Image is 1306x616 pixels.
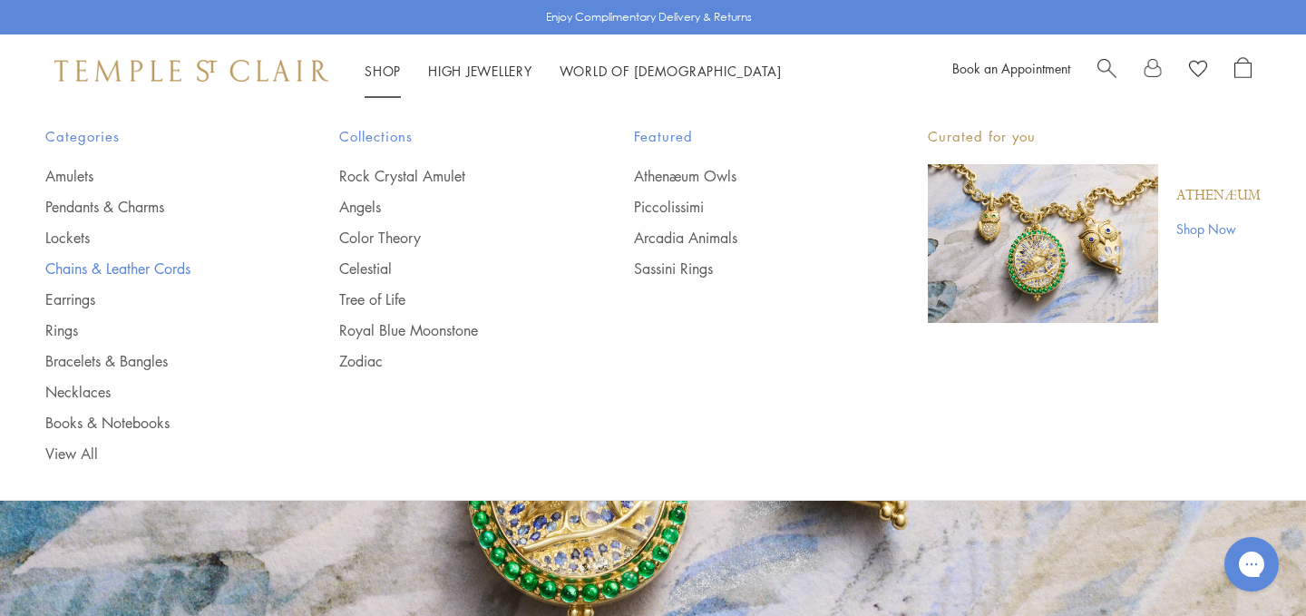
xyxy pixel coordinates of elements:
[1189,57,1207,84] a: View Wishlist
[45,259,267,279] a: Chains & Leather Cords
[54,60,328,82] img: Temple St. Clair
[45,197,267,217] a: Pendants & Charms
[45,444,267,464] a: View All
[634,228,855,248] a: Arcadia Animals
[1215,531,1288,598] iframe: Gorgias live chat messenger
[45,166,267,186] a: Amulets
[339,166,560,186] a: Rock Crystal Amulet
[634,259,855,279] a: Sassini Rings
[339,125,560,148] span: Collections
[365,60,782,83] nav: Main navigation
[365,62,401,80] a: ShopShop
[339,351,560,371] a: Zodiac
[546,8,752,26] p: Enjoy Complimentary Delivery & Returns
[45,289,267,309] a: Earrings
[45,320,267,340] a: Rings
[45,382,267,402] a: Necklaces
[339,228,560,248] a: Color Theory
[428,62,532,80] a: High JewelleryHigh Jewellery
[339,197,560,217] a: Angels
[1234,57,1252,84] a: Open Shopping Bag
[45,351,267,371] a: Bracelets & Bangles
[45,413,267,433] a: Books & Notebooks
[560,62,782,80] a: World of [DEMOGRAPHIC_DATA]World of [DEMOGRAPHIC_DATA]
[928,125,1261,148] p: Curated for you
[339,259,560,279] a: Celestial
[1176,186,1261,206] a: Athenæum
[339,289,560,309] a: Tree of Life
[634,166,855,186] a: Athenæum Owls
[634,197,855,217] a: Piccolissimi
[1176,219,1261,239] a: Shop Now
[45,125,267,148] span: Categories
[45,228,267,248] a: Lockets
[1097,57,1116,84] a: Search
[952,59,1070,77] a: Book an Appointment
[634,125,855,148] span: Featured
[339,320,560,340] a: Royal Blue Moonstone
